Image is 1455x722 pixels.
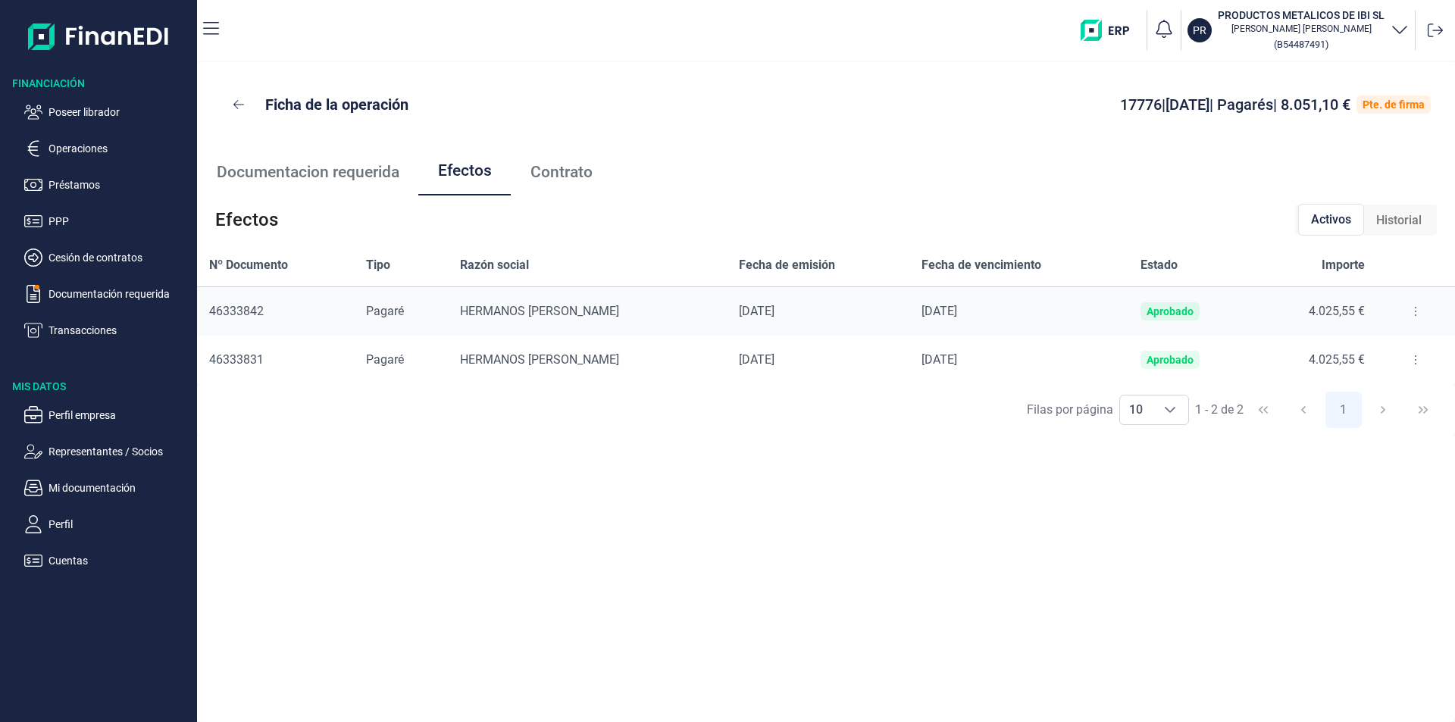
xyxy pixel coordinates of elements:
[1405,392,1441,428] button: Last Page
[1187,8,1409,53] button: PRPRODUCTOS METALICOS DE IBI SL[PERSON_NAME] [PERSON_NAME](B54487491)
[1363,98,1425,111] div: Pte. de firma
[209,352,264,367] span: 46333831
[24,552,191,570] button: Cuentas
[48,321,191,339] p: Transacciones
[24,103,191,121] button: Poseer librador
[1325,392,1362,428] button: Page 1
[48,103,191,121] p: Poseer librador
[1311,211,1351,229] span: Activos
[1274,39,1328,50] small: Copiar cif
[366,352,404,367] span: Pagaré
[1285,392,1322,428] button: Previous Page
[265,94,408,115] p: Ficha de la operación
[460,256,529,274] span: Razón social
[217,164,399,180] span: Documentacion requerida
[1141,256,1178,274] span: Estado
[48,285,191,303] p: Documentación requerida
[1298,204,1364,236] div: Activos
[24,515,191,533] button: Perfil
[1195,404,1244,416] span: 1 - 2 de 2
[418,147,511,197] a: Efectos
[48,479,191,497] p: Mi documentación
[1147,354,1194,366] div: Aprobado
[1267,352,1365,367] div: 4.025,55 €
[1152,395,1188,424] div: Choose
[48,515,191,533] p: Perfil
[24,406,191,424] button: Perfil empresa
[511,147,612,197] a: Contrato
[1120,395,1152,424] span: 10
[48,406,191,424] p: Perfil empresa
[24,212,191,230] button: PPP
[739,352,897,367] div: [DATE]
[48,442,191,461] p: Representantes / Socios
[48,212,191,230] p: PPP
[921,304,1116,319] div: [DATE]
[366,256,390,274] span: Tipo
[48,248,191,267] p: Cesión de contratos
[530,164,593,180] span: Contrato
[209,304,264,318] span: 46333842
[1322,256,1365,274] span: Importe
[24,248,191,267] button: Cesión de contratos
[1245,392,1281,428] button: First Page
[739,304,897,319] div: [DATE]
[215,208,278,232] span: Efectos
[460,304,715,319] div: HERMANOS [PERSON_NAME]
[48,139,191,158] p: Operaciones
[1147,305,1194,317] div: Aprobado
[438,163,492,179] span: Efectos
[24,442,191,461] button: Representantes / Socios
[921,256,1041,274] span: Fecha de vencimiento
[28,12,170,61] img: Logo de aplicación
[1267,304,1365,319] div: 4.025,55 €
[1365,392,1401,428] button: Next Page
[1218,23,1385,35] p: [PERSON_NAME] [PERSON_NAME]
[366,304,404,318] span: Pagaré
[209,256,288,274] span: Nº Documento
[1027,401,1113,419] div: Filas por página
[921,352,1116,367] div: [DATE]
[48,176,191,194] p: Préstamos
[1081,20,1141,41] img: erp
[1376,211,1422,230] span: Historial
[48,552,191,570] p: Cuentas
[24,285,191,303] button: Documentación requerida
[24,321,191,339] button: Transacciones
[1364,205,1434,236] div: Historial
[197,147,418,197] a: Documentacion requerida
[1218,8,1385,23] h3: PRODUCTOS METALICOS DE IBI SL
[1120,95,1350,114] span: 17776 | [DATE] | Pagarés | 8.051,10 €
[739,256,835,274] span: Fecha de emisión
[24,479,191,497] button: Mi documentación
[1193,23,1206,38] p: PR
[460,352,715,367] div: HERMANOS [PERSON_NAME]
[24,176,191,194] button: Préstamos
[24,139,191,158] button: Operaciones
